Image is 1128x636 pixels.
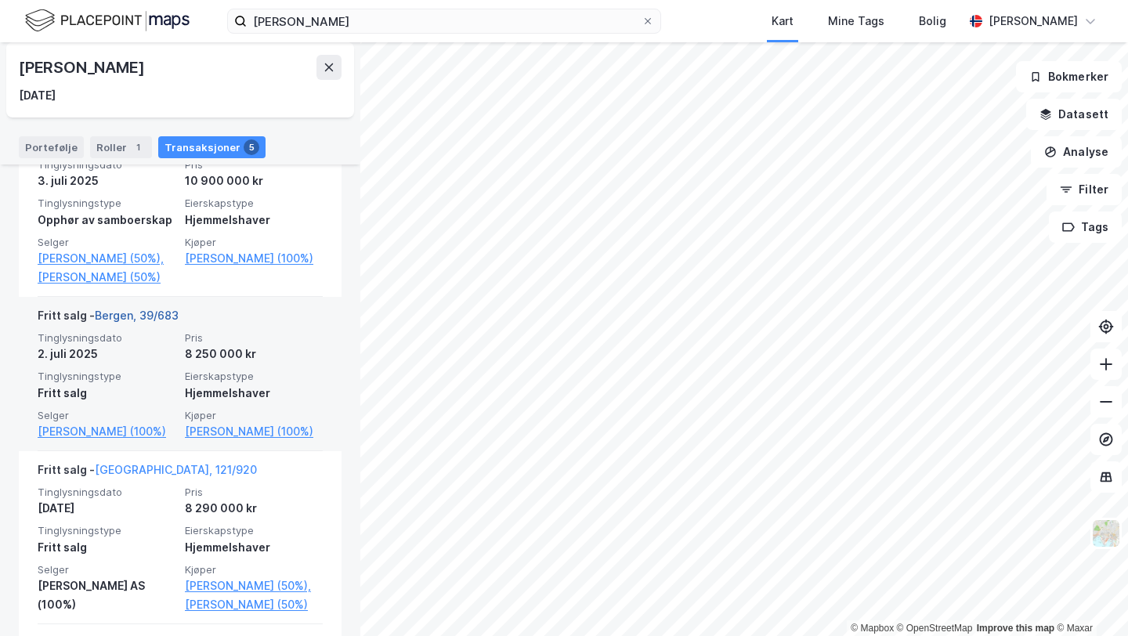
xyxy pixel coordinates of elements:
a: [PERSON_NAME] (50%), [185,576,323,595]
div: [PERSON_NAME] [989,12,1078,31]
span: Tinglysningstype [38,524,175,537]
span: Tinglysningsdato [38,331,175,345]
div: [PERSON_NAME] [19,55,147,80]
div: Kart [772,12,794,31]
a: [GEOGRAPHIC_DATA], 121/920 [95,463,257,476]
a: [PERSON_NAME] (50%) [38,268,175,287]
div: Fritt salg - [38,306,179,331]
a: [PERSON_NAME] (100%) [185,249,323,268]
div: 10 900 000 kr [185,172,323,190]
div: Hjemmelshaver [185,211,323,229]
span: Tinglysningsdato [38,486,175,499]
button: Tags [1049,211,1122,243]
button: Datasett [1026,99,1122,130]
div: Opphør av samboerskap [38,211,175,229]
div: 3. juli 2025 [38,172,175,190]
img: logo.f888ab2527a4732fd821a326f86c7f29.svg [25,7,190,34]
button: Filter [1047,174,1122,205]
input: Søk på adresse, matrikkel, gårdeiere, leietakere eller personer [247,9,642,33]
div: Hjemmelshaver [185,384,323,403]
a: [PERSON_NAME] (50%) [185,595,323,614]
div: 2. juli 2025 [38,345,175,363]
iframe: Chat Widget [1050,561,1128,636]
a: Bergen, 39/683 [95,309,179,322]
span: Pris [185,486,323,499]
span: Eierskapstype [185,370,323,383]
a: [PERSON_NAME] (100%) [185,422,323,441]
a: Mapbox [851,623,894,634]
div: Hjemmelshaver [185,538,323,557]
span: Pris [185,331,323,345]
span: Selger [38,563,175,576]
div: 8 290 000 kr [185,499,323,518]
a: OpenStreetMap [897,623,973,634]
span: Kjøper [185,236,323,249]
span: Selger [38,236,175,249]
div: Fritt salg [38,538,175,557]
span: Tinglysningstype [38,370,175,383]
a: [PERSON_NAME] (100%) [38,422,175,441]
span: Kjøper [185,409,323,422]
div: Kontrollprogram for chat [1050,561,1128,636]
div: 5 [244,139,259,155]
div: Fritt salg - [38,461,257,486]
div: Fritt salg [38,384,175,403]
div: [PERSON_NAME] AS (100%) [38,576,175,614]
div: Transaksjoner [158,136,266,158]
img: Z [1091,519,1121,548]
div: 1 [130,139,146,155]
span: Tinglysningsdato [38,158,175,172]
button: Analyse [1031,136,1122,168]
span: Eierskapstype [185,524,323,537]
span: Pris [185,158,323,172]
div: Mine Tags [828,12,884,31]
span: Eierskapstype [185,197,323,210]
div: [DATE] [38,499,175,518]
a: [PERSON_NAME] (50%), [38,249,175,268]
span: Selger [38,409,175,422]
div: Bolig [919,12,946,31]
div: Portefølje [19,136,84,158]
a: Improve this map [977,623,1054,634]
div: [DATE] [19,86,56,105]
button: Bokmerker [1016,61,1122,92]
span: Kjøper [185,563,323,576]
div: Roller [90,136,152,158]
div: 8 250 000 kr [185,345,323,363]
span: Tinglysningstype [38,197,175,210]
